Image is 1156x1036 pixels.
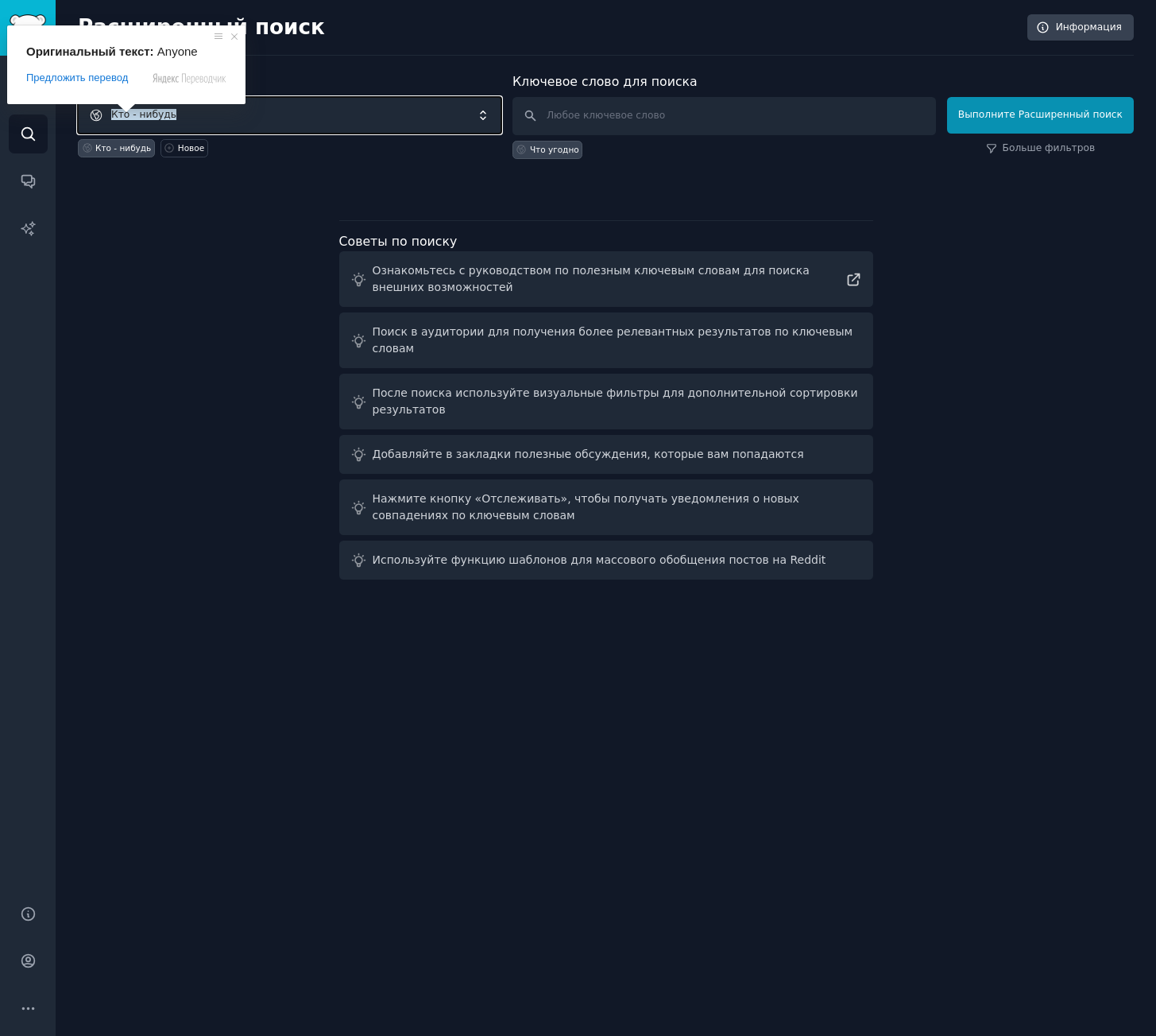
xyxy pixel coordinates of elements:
[111,109,176,120] ya-tr-span: Кто - нибудь
[78,97,501,134] button: Кто - нибудь
[373,448,804,460] ya-tr-span: Добавляйте в закладки полезные обсуждения, которые вам попадаются
[26,45,154,58] span: Оригинальный текст:
[373,492,799,522] ya-tr-span: Нажмите кнопку «Отслеживать», чтобы получать уведомления о новых совпадениях по ключевым словам
[373,553,826,566] ya-tr-span: Используйте функцию шаблонов для массового обобщения постов на Reddit
[95,142,151,153] div: Кто - нибудь
[986,142,1096,156] a: Больше фильтров
[1003,142,1096,156] ya-tr-span: Больше фильтров
[1056,21,1122,35] ya-tr-span: Информация
[373,325,853,355] ya-tr-span: Поиск в аудитории для получения более релевантных результатов по ключевым словам
[160,139,208,157] a: Новое
[512,74,698,89] ya-tr-span: Ключевое слово для поиска
[178,143,204,153] ya-tr-span: Новое
[1027,14,1134,41] a: Информация
[26,71,128,85] span: Предложить перевод
[373,386,858,416] ya-tr-span: После поиска используйте визуальные фильтры для дополнительной сортировки результатов
[530,145,579,154] ya-tr-span: Что угодно
[157,45,198,58] span: Anyone
[78,15,325,39] ya-tr-span: Расширенный поиск
[947,97,1134,134] button: Выполните Расширенный поиск
[512,97,936,135] input: Любое ключевое слово
[339,234,458,249] ya-tr-span: Советы по поиску
[10,14,46,42] img: Логотип GummySearch
[373,264,810,293] ya-tr-span: Ознакомьтесь с руководством по полезным ключевым словам для поиска внешних возможностей
[958,109,1123,120] ya-tr-span: Выполните Расширенный поиск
